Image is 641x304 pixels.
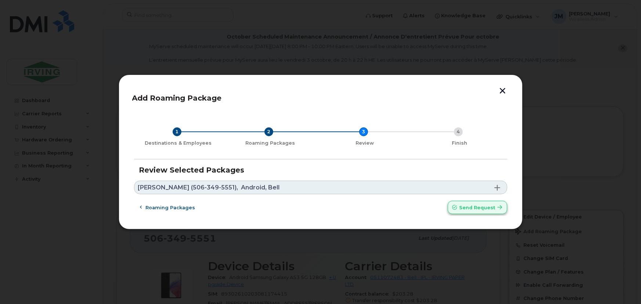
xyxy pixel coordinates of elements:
[134,201,202,214] button: Roaming packages
[264,127,273,136] div: 2
[132,94,222,102] span: Add Roaming Package
[448,201,507,214] button: Send request
[454,127,463,136] div: 4
[241,185,280,191] span: Android, Bell
[139,166,502,174] h3: Review Selected Packages
[173,127,181,136] div: 1
[226,140,315,146] div: Roaming Packages
[134,181,507,194] a: [PERSON_NAME] (506-349-5551),Android, Bell
[138,185,238,191] span: [PERSON_NAME] (506-349-5551),
[460,204,496,211] span: Send request
[145,204,195,211] span: Roaming packages
[415,140,504,146] div: Finish
[137,140,220,146] div: Destinations & Employees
